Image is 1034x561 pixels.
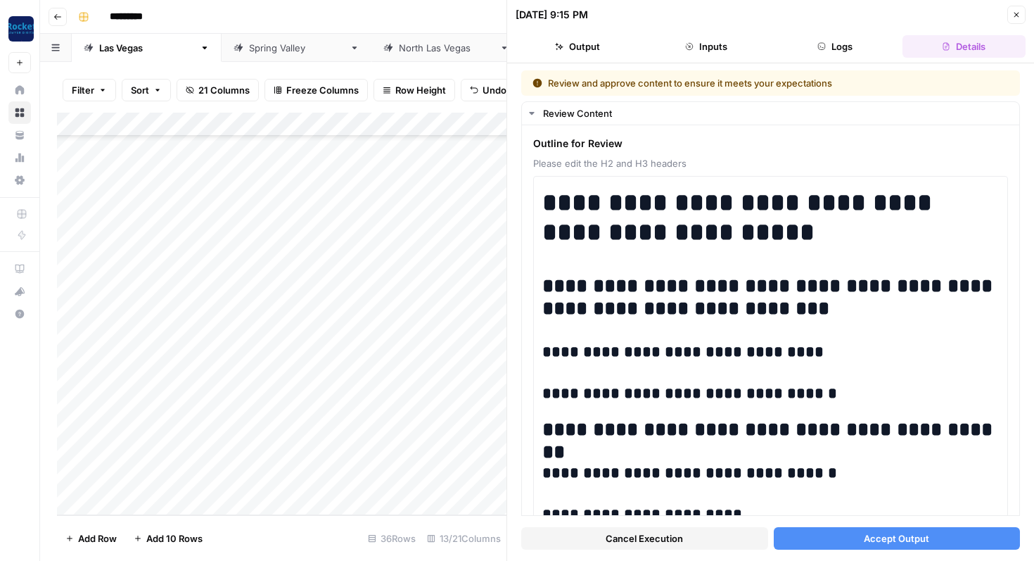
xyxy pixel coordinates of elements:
a: Browse [8,101,31,124]
a: Settings [8,169,31,191]
span: Outline for Review [533,137,1008,151]
a: Usage [8,146,31,169]
span: Undo [483,83,506,97]
span: Add Row [78,531,117,546]
button: Freeze Columns [264,79,368,101]
span: Filter [72,83,94,97]
button: 21 Columns [177,79,259,101]
div: What's new? [9,281,30,302]
span: Cancel Execution [606,531,683,546]
button: Workspace: Rocket Pilots [8,11,31,46]
div: [DATE] 9:15 PM [516,8,588,22]
div: [GEOGRAPHIC_DATA] [249,41,344,55]
a: [GEOGRAPHIC_DATA] [371,34,521,62]
span: Accept Output [864,531,929,546]
div: 36 Rows [362,527,421,550]
div: [GEOGRAPHIC_DATA] [399,41,494,55]
button: What's new? [8,280,31,303]
div: Review Content [543,106,1011,120]
div: 13/21 Columns [421,527,506,550]
span: Row Height [395,83,446,97]
a: [GEOGRAPHIC_DATA] [72,34,222,62]
button: Cancel Execution [521,527,768,550]
a: AirOps Academy [8,258,31,280]
a: [GEOGRAPHIC_DATA] [222,34,371,62]
button: Details [902,35,1026,58]
button: Add Row [57,527,125,550]
button: Accept Output [774,527,1021,550]
button: Filter [63,79,116,101]
button: Row Height [374,79,455,101]
button: Undo [461,79,516,101]
a: Home [8,79,31,101]
button: Output [516,35,639,58]
a: Your Data [8,124,31,146]
span: Freeze Columns [286,83,359,97]
span: Sort [131,83,149,97]
span: 21 Columns [198,83,250,97]
button: Inputs [644,35,767,58]
button: Review Content [522,102,1019,125]
button: Logs [774,35,897,58]
button: Sort [122,79,171,101]
img: Rocket Pilots Logo [8,16,34,42]
span: Add 10 Rows [146,531,203,546]
button: Add 10 Rows [125,527,211,550]
span: Please edit the H2 and H3 headers [533,156,1008,170]
div: [GEOGRAPHIC_DATA] [99,41,194,55]
button: Help + Support [8,303,31,325]
div: Review and approve content to ensure it meets your expectations [532,76,921,90]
